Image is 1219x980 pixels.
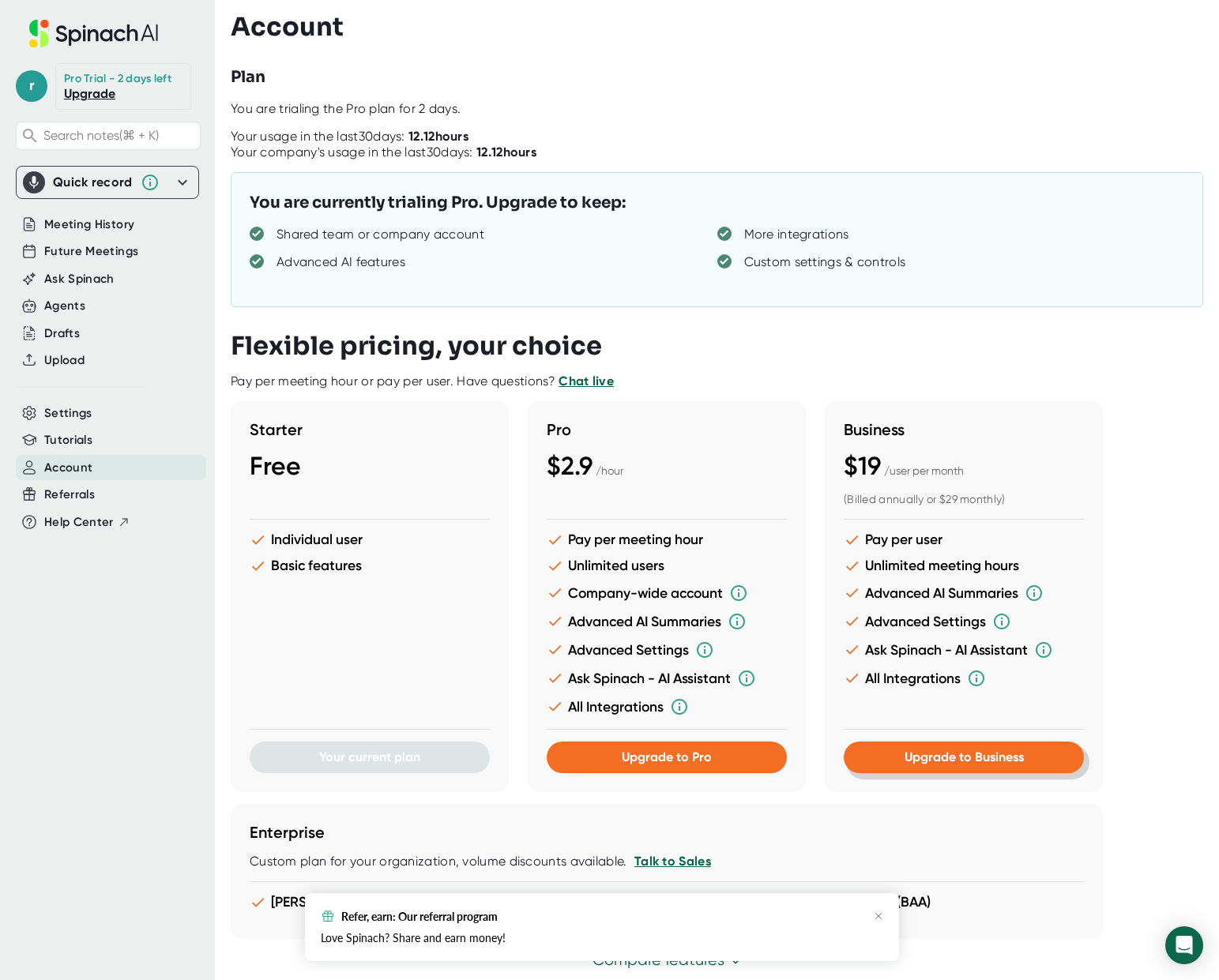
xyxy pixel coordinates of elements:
[622,749,712,764] span: Upgrade to Pro
[547,531,787,548] li: Pay per meeting hour
[744,227,849,242] div: More integrations
[250,451,301,481] span: Free
[844,493,1084,507] div: (Billed annually or $29 monthly)
[547,742,787,773] button: Upgrade to Pro
[277,227,484,242] div: Shared team or company account
[44,270,115,288] button: Ask Spinach
[905,749,1024,764] span: Upgrade to Business
[44,459,92,477] button: Account
[547,558,787,574] li: Unlimited users
[250,742,490,773] button: Your current plan
[634,854,711,869] a: Talk to Sales
[231,101,1219,117] div: You are trialing the Pro plan for 2 days.
[744,254,906,270] div: Custom settings & controls
[231,129,468,145] div: Your usage in the last 30 days:
[250,854,1084,869] div: Custom plan for your organization, volume discounts available.
[844,669,1084,688] li: All Integrations
[44,431,92,449] button: Tutorials
[250,531,490,548] li: Individual user
[844,531,1084,548] li: Pay per user
[547,420,787,439] h3: Pro
[884,464,964,477] span: / user per month
[547,640,787,659] li: Advanced Settings
[44,216,134,234] button: Meeting History
[250,558,490,574] li: Basic features
[547,697,787,716] li: All Integrations
[250,894,453,911] li: [PERSON_NAME] SSO & SCIM
[844,584,1084,603] li: Advanced AI Summaries
[547,451,593,481] span: $2.9
[547,584,787,603] li: Company-wide account
[231,145,536,160] div: Your company's usage in the last 30 days:
[53,175,133,190] div: Quick record
[547,669,787,688] li: Ask Spinach - AI Assistant
[844,420,1084,439] h3: Business
[16,70,47,102] span: r
[844,640,1084,659] li: Ask Spinach - AI Assistant
[408,129,468,144] b: 12.12 hours
[44,513,114,531] span: Help Center
[44,325,80,343] button: Drafts
[250,823,1084,842] h3: Enterprise
[231,12,344,42] h3: Account
[547,612,787,631] li: Advanced AI Summaries
[844,558,1084,574] li: Unlimited meeting hours
[44,486,95,504] button: Referrals
[231,374,614,389] div: Pay per meeting hour or pay per user. Have questions?
[844,451,881,481] span: $19
[277,254,405,270] div: Advanced AI features
[231,331,602,361] h3: Flexible pricing, your choice
[559,374,614,389] a: Chat live
[319,749,420,764] span: Your current plan
[596,464,623,477] span: / hour
[64,86,115,101] a: Upgrade
[43,128,159,143] span: Search notes (⌘ + K)
[1165,926,1203,964] div: Open Intercom Messenger
[44,513,130,531] button: Help Center
[44,297,85,315] button: Agents
[844,612,1084,631] li: Advanced Settings
[44,242,138,261] button: Future Meetings
[250,191,626,215] h3: You are currently trialing Pro. Upgrade to keep:
[476,145,536,160] b: 12.12 hours
[23,167,192,198] div: Quick record
[231,66,265,89] h3: Plan
[64,72,171,86] div: Pro Trial - 2 days left
[44,404,92,422] button: Settings
[250,420,490,439] h3: Starter
[44,351,85,370] button: Upload
[844,742,1084,773] button: Upgrade to Business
